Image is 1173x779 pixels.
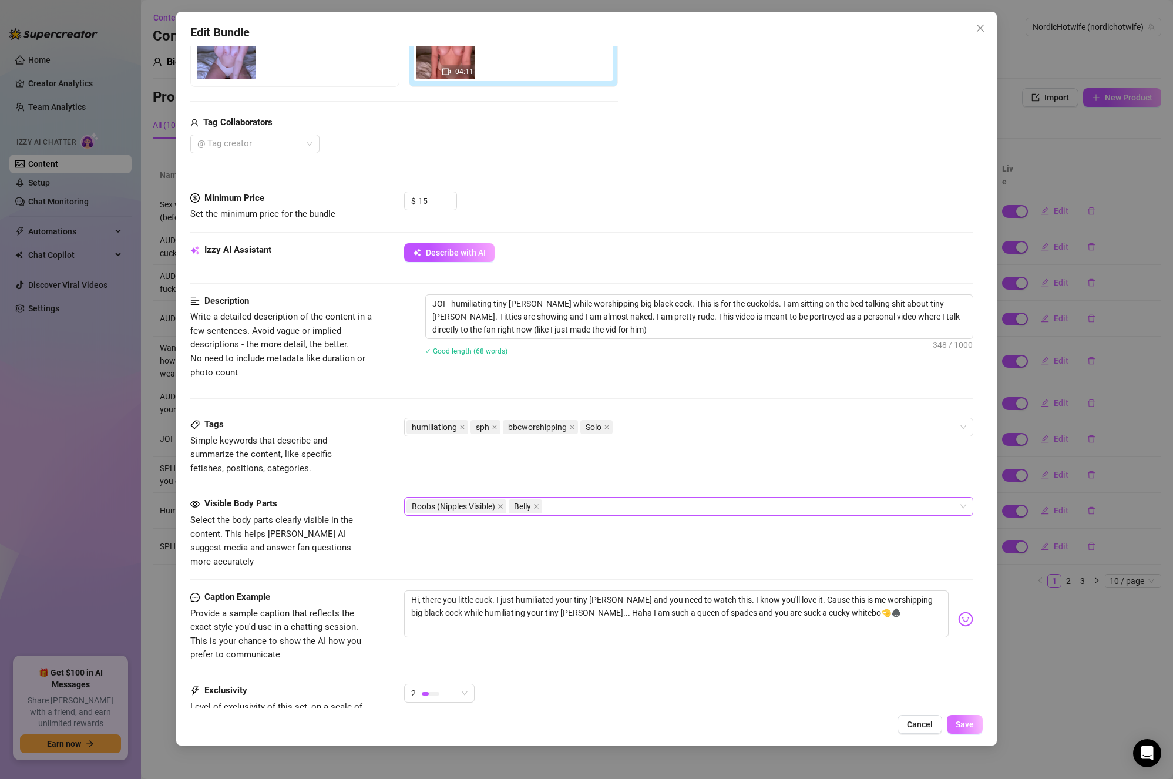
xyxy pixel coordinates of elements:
[190,192,200,206] span: dollar
[509,499,542,513] span: Belly
[190,684,200,698] span: thunderbolt
[442,68,451,76] span: video-camera
[190,435,332,474] span: Simple keywords that describe and summarize the content, like specific fetishes, positions, categ...
[455,68,473,76] span: 04:11
[190,590,200,605] span: message
[190,311,372,377] span: Write a detailed description of the content in a few sentences. Avoid vague or implied descriptio...
[190,608,361,660] span: Provide a sample caption that reflects the exact style you'd use in a chatting session. This is y...
[204,419,224,429] strong: Tags
[1133,739,1161,767] div: Open Intercom Messenger
[947,715,983,734] button: Save
[197,20,256,79] img: media
[204,193,264,203] strong: Minimum Price
[406,420,468,434] span: humiliationg
[426,248,486,257] span: Describe with AI
[411,684,416,702] span: 2
[492,424,498,430] span: close
[204,685,247,696] strong: Exclusivity
[586,421,601,434] span: Solo
[404,590,949,637] textarea: Hi, there you little cuck. I just humiliated your tiny [PERSON_NAME] and you need to watch this. ...
[514,500,531,513] span: Belly
[476,421,489,434] span: sph
[533,503,539,509] span: close
[498,503,503,509] span: close
[204,592,270,602] strong: Caption Example
[971,23,990,33] span: Close
[406,499,506,513] span: Boobs (Nipples Visible)
[604,424,610,430] span: close
[958,612,973,627] img: svg%3e
[412,421,457,434] span: humiliationg
[190,515,353,567] span: Select the body parts clearly visible in the content. This helps [PERSON_NAME] AI suggest media a...
[203,117,273,127] strong: Tag Collaborators
[190,420,200,429] span: tag
[898,715,942,734] button: Cancel
[204,296,249,306] strong: Description
[459,424,465,430] span: close
[426,295,973,338] textarea: JOI - humiliating tiny [PERSON_NAME] while worshipping big black cock. This is for the cuckolds. ...
[190,23,250,42] span: Edit Bundle
[580,420,613,434] span: Solo
[971,19,990,38] button: Close
[508,421,567,434] span: bbcworshipping
[190,701,362,740] span: Level of exclusivity of this set, on a scale of 1 to 5. This helps the AI to drip content in the ...
[569,424,575,430] span: close
[470,420,500,434] span: sph
[503,420,578,434] span: bbcworshipping
[416,20,475,79] div: 04:11
[412,500,495,513] span: Boobs (Nipples Visible)
[907,720,933,729] span: Cancel
[190,209,335,219] span: Set the minimum price for the bundle
[416,20,475,79] img: media
[204,498,277,509] strong: Visible Body Parts
[956,720,974,729] span: Save
[204,244,271,255] strong: Izzy AI Assistant
[425,347,507,355] span: ✓ Good length (68 words)
[404,243,495,262] button: Describe with AI
[190,499,200,509] span: eye
[976,23,985,33] span: close
[190,294,200,308] span: align-left
[190,116,199,130] span: user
